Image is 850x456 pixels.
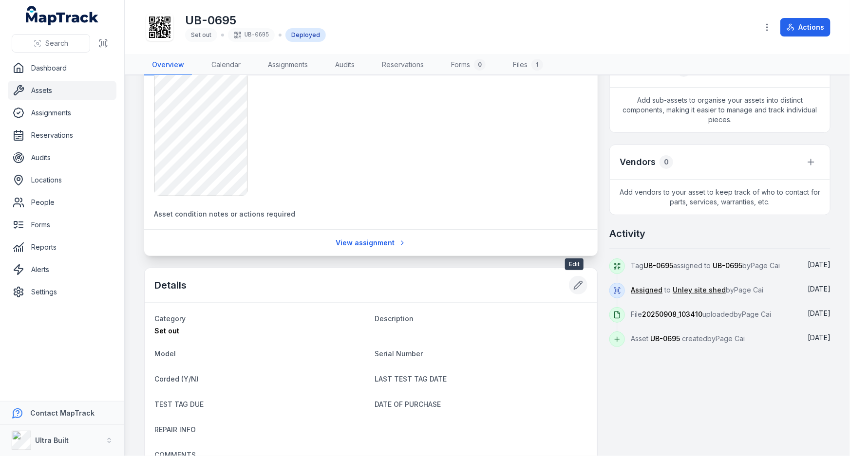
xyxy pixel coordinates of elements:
span: Search [45,38,68,48]
span: TEST TAG DUE [154,400,204,408]
a: Audits [8,148,116,167]
button: Actions [780,18,831,36]
time: 08/09/2025, 10:35:51 am [808,285,831,293]
span: Set out [154,327,179,335]
strong: Ultra Built [35,436,69,444]
time: 08/09/2025, 10:36:17 am [808,260,831,269]
a: Locations [8,170,116,190]
a: Assets [8,81,116,100]
h2: Details [154,278,187,292]
span: LAST TEST TAG DATE [375,375,447,383]
a: Assigned [631,285,662,295]
a: Forms0 [443,55,493,75]
a: Reports [8,237,116,257]
h1: UB-0695 [185,13,326,28]
span: Edit [565,258,584,270]
span: Tag assigned to by Page Cai [631,261,780,270]
span: [DATE] [808,260,831,269]
span: 20250908_103410 [642,310,702,318]
span: to by Page Cai [631,286,763,294]
span: Asset condition notes or actions required [154,210,295,218]
strong: Contact MapTrack [30,409,94,417]
div: 0 [660,155,673,169]
div: 1 [531,59,543,71]
span: UB-0695 [643,261,673,270]
span: File uploaded by Page Cai [631,310,771,318]
span: [DATE] [808,285,831,293]
div: 0 [474,59,486,71]
button: Search [12,34,90,53]
span: [DATE] [808,333,831,342]
a: People [8,193,116,212]
a: Alerts [8,260,116,279]
a: Calendar [204,55,248,75]
span: Add vendors to your asset to keep track of who to contact for parts, services, warranties, etc. [610,180,830,215]
span: UB-0695 [650,334,680,343]
a: Assignments [8,103,116,123]
span: Serial Number [375,349,423,358]
span: Corded (Y/N) [154,375,199,383]
div: UB-0695 [228,28,275,42]
a: Files1 [505,55,551,75]
a: Audits [327,55,362,75]
a: Reservations [374,55,432,75]
span: UB-0695 [713,261,742,270]
a: Settings [8,282,116,302]
span: Category [154,314,186,323]
span: Asset created by Page Cai [631,334,745,343]
a: MapTrack [26,6,99,25]
span: Model [154,349,176,358]
a: Overview [144,55,192,75]
a: Dashboard [8,58,116,78]
a: Unley site shed [673,285,726,295]
h2: Activity [609,227,645,240]
span: Add sub-assets to organise your assets into distinct components, making it easier to manage and t... [610,88,830,132]
span: DATE OF PURCHASE [375,400,441,408]
time: 08/09/2025, 10:34:55 am [808,309,831,317]
a: View assignment [329,234,413,252]
time: 08/09/2025, 10:34:44 am [808,333,831,342]
h3: Vendors [620,155,656,169]
a: Reservations [8,126,116,145]
span: Set out [191,31,211,38]
a: Forms [8,215,116,235]
span: REPAIR INFO [154,425,196,434]
div: Deployed [285,28,326,42]
span: Description [375,314,414,323]
a: Assignments [260,55,316,75]
span: [DATE] [808,309,831,317]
